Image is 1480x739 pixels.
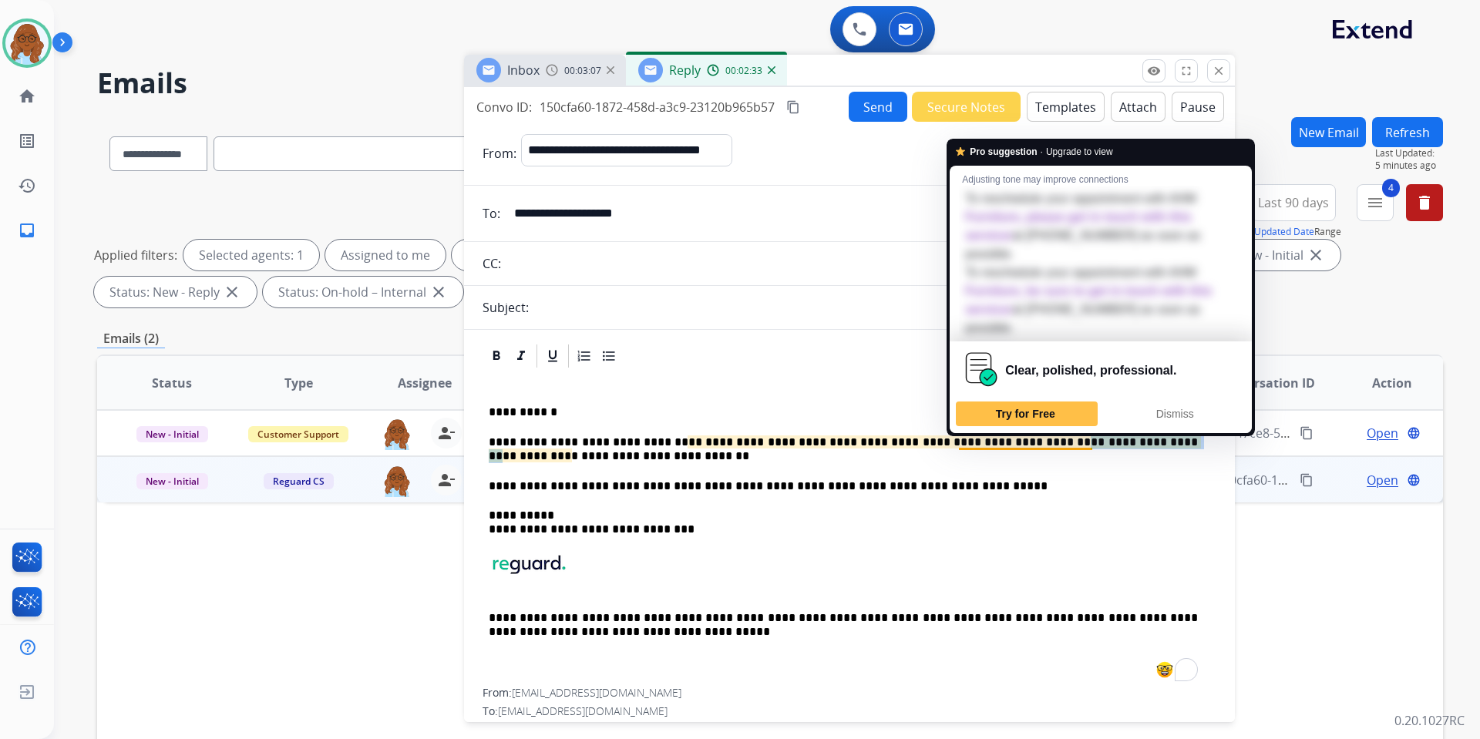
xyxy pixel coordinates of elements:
[483,298,529,317] p: Subject:
[573,344,596,368] div: Ordered List
[1375,147,1443,160] span: Last Updated:
[1372,117,1443,147] button: Refresh
[398,374,452,392] span: Assignee
[564,65,601,77] span: 00:03:07
[18,87,36,106] mat-icon: home
[18,132,36,150] mat-icon: list_alt
[1357,184,1394,221] button: 4
[1407,426,1421,440] mat-icon: language
[452,240,647,270] div: Type: Customer Support
[483,370,1216,688] div: To enrich screen reader interactions, please activate Accessibility in Grammarly extension settings
[1254,226,1314,238] button: Updated Date
[264,473,334,489] span: Reguard CS
[263,277,463,307] div: Status: On-hold – Internal
[1251,184,1336,221] button: Last 90 days
[1216,374,1315,392] span: Conversation ID
[483,254,501,273] p: CC:
[284,374,313,392] span: Type
[1111,92,1165,122] button: Attach
[1375,160,1443,172] span: 5 minutes ago
[94,246,177,264] p: Applied filters:
[849,92,907,122] button: Send
[476,98,532,116] p: Convo ID:
[437,424,456,442] mat-icon: person_remove
[597,344,621,368] div: Bullet List
[1407,473,1421,487] mat-icon: language
[485,344,508,368] div: Bold
[248,426,348,442] span: Customer Support
[325,240,446,270] div: Assigned to me
[1212,64,1226,78] mat-icon: close
[1415,193,1434,212] mat-icon: delete
[512,685,681,700] span: [EMAIL_ADDRESS][DOMAIN_NAME]
[136,473,208,489] span: New - Initial
[1254,225,1341,238] span: Range
[437,471,456,489] mat-icon: person_remove
[483,144,516,163] p: From:
[1317,356,1443,410] th: Action
[1291,117,1366,147] button: New Email
[541,344,564,368] div: Underline
[97,68,1443,99] h2: Emails
[136,426,208,442] span: New - Initial
[1307,246,1325,264] mat-icon: close
[183,240,319,270] div: Selected agents: 1
[1147,64,1161,78] mat-icon: remove_red_eye
[1394,711,1465,730] p: 0.20.1027RC
[483,685,1216,700] div: From:
[483,204,500,223] p: To:
[1382,179,1400,197] span: 4
[540,99,775,116] span: 150cfa60-1872-458d-a3c9-23120b965b57
[1178,240,1340,270] div: Status: New - Initial
[1367,471,1398,489] span: Open
[1172,92,1224,122] button: Pause
[382,465,412,497] img: agent-avatar
[1366,193,1384,212] mat-icon: menu
[498,704,668,718] span: [EMAIL_ADDRESS][DOMAIN_NAME]
[786,100,800,114] mat-icon: content_copy
[223,283,241,301] mat-icon: close
[5,22,49,65] img: avatar
[18,221,36,240] mat-icon: inbox
[483,704,1216,719] div: To:
[97,329,165,348] p: Emails (2)
[510,344,533,368] div: Italic
[152,374,192,392] span: Status
[1258,200,1329,206] span: Last 90 days
[507,62,540,79] span: Inbox
[18,176,36,195] mat-icon: history
[1367,424,1398,442] span: Open
[429,283,448,301] mat-icon: close
[94,277,257,307] div: Status: New - Reply
[382,418,412,450] img: agent-avatar
[912,92,1021,122] button: Secure Notes
[725,65,762,77] span: 00:02:33
[1300,473,1313,487] mat-icon: content_copy
[669,62,701,79] span: Reply
[1300,426,1313,440] mat-icon: content_copy
[1179,64,1193,78] mat-icon: fullscreen
[1027,92,1105,122] button: Templates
